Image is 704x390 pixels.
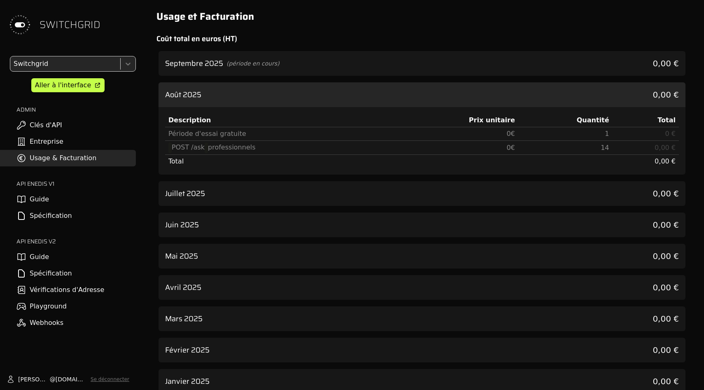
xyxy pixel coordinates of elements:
[165,58,223,69] h3: Septembre 2025
[616,115,676,125] div: Total
[653,344,679,356] span: 0,00 €
[40,18,100,31] span: SWITCHGRID
[522,115,609,125] div: Quantité
[165,188,205,199] h3: Juillet 2025
[601,144,609,152] span: 14
[655,157,676,165] span: 0,00 €
[18,375,50,383] span: [PERSON_NAME]
[653,282,679,293] span: 0,00 €
[159,51,685,76] div: voir les détails
[91,376,129,383] button: Se déconnecter
[168,129,388,139] div: Période d'essai gratuite
[159,244,685,269] div: voir les détails
[159,338,685,362] div: voir les détails
[665,130,676,138] span: 0 €
[653,89,679,100] span: 0,00 €
[653,58,679,69] span: 0,00 €
[655,144,676,152] span: 0,00 €
[159,181,685,206] div: voir les détails
[394,115,515,125] div: Prix unitaire
[50,375,56,383] span: @
[653,376,679,387] span: 0,00 €
[168,142,388,153] div: POST /ask professionnels
[165,376,210,387] h3: Janvier 2025
[35,80,91,90] div: Aller à l'interface
[159,306,685,331] div: voir les détails
[165,344,210,356] h3: Février 2025
[159,275,685,300] div: voir les détails
[605,130,609,138] span: 1
[16,105,136,114] h2: ADMIN
[16,237,136,245] h2: API ENEDIS v2
[653,219,679,231] span: 0,00 €
[165,313,203,325] h3: Mars 2025
[168,157,184,165] span: Total
[165,250,198,262] h3: Mai 2025
[165,219,199,231] h3: Juin 2025
[506,130,515,138] span: 0 €
[506,144,515,152] span: 0 €
[31,78,105,92] a: Aller à l'interface
[168,115,388,125] div: Description
[165,282,201,293] h3: Avril 2025
[156,33,688,44] h2: Coût total en euros (HT)
[56,375,87,383] span: [DOMAIN_NAME]
[165,89,201,100] h3: Août 2025
[653,188,679,199] span: 0,00 €
[156,10,688,23] h1: Usage et Facturation
[159,213,685,237] div: voir les détails
[16,180,136,188] h2: API ENEDIS v1
[7,12,33,38] img: Switchgrid Logo
[653,313,679,325] span: 0,00 €
[653,250,679,262] span: 0,00 €
[226,59,280,68] span: (période en cours)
